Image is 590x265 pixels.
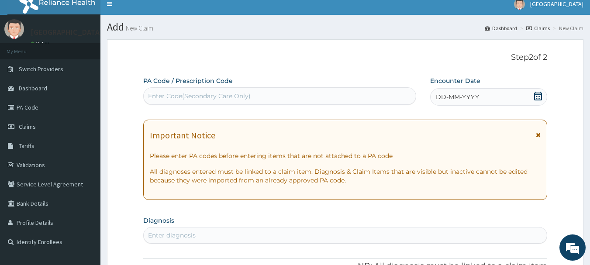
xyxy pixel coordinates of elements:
img: User Image [4,19,24,39]
label: Diagnosis [143,216,174,225]
p: All diagnoses entered must be linked to a claim item. Diagnosis & Claim Items that are visible bu... [150,167,541,185]
p: [GEOGRAPHIC_DATA] [31,28,103,36]
li: New Claim [551,24,583,32]
div: Minimize live chat window [143,4,164,25]
span: DD-MM-YYYY [436,93,479,101]
span: Switch Providers [19,65,63,73]
label: PA Code / Prescription Code [143,76,233,85]
span: Tariffs [19,142,35,150]
img: d_794563401_company_1708531726252_794563401 [16,44,35,65]
div: Enter Code(Secondary Care Only) [148,92,251,100]
div: Enter diagnosis [148,231,196,240]
small: New Claim [124,25,153,31]
h1: Important Notice [150,131,215,140]
span: We're online! [51,78,121,166]
h1: Add [107,21,583,33]
textarea: Type your message and hit 'Enter' [4,174,166,205]
div: Chat with us now [45,49,147,60]
a: Claims [526,24,550,32]
span: Claims [19,123,36,131]
a: Dashboard [485,24,517,32]
a: Online [31,41,52,47]
p: Step 2 of 2 [143,53,548,62]
span: Dashboard [19,84,47,92]
p: Please enter PA codes before entering items that are not attached to a PA code [150,151,541,160]
label: Encounter Date [430,76,480,85]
